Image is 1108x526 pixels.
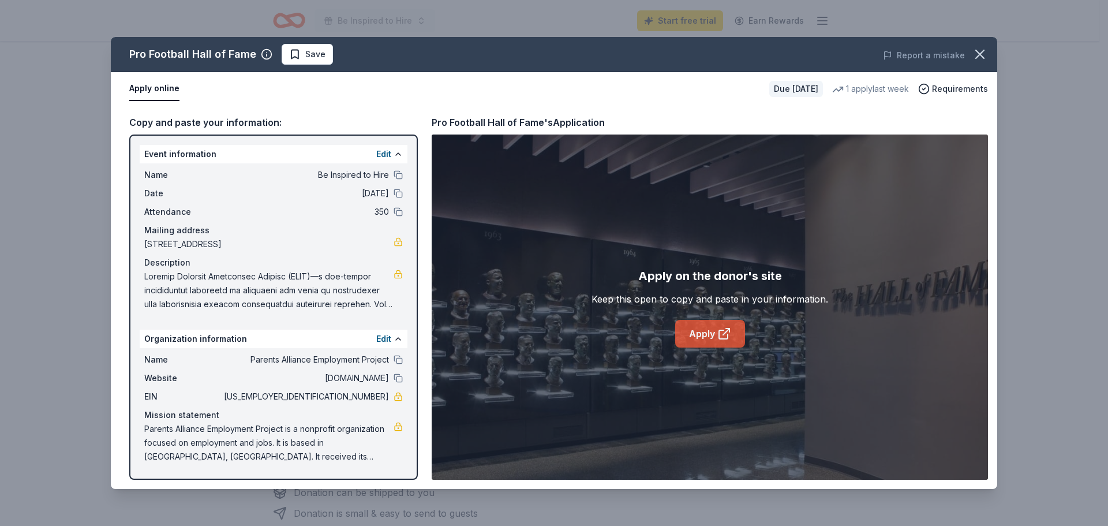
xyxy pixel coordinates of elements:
[129,45,256,64] div: Pro Football Hall of Fame
[144,205,222,219] span: Attendance
[832,82,909,96] div: 1 apply last week
[932,82,988,96] span: Requirements
[376,332,391,346] button: Edit
[222,371,389,385] span: [DOMAIN_NAME]
[222,205,389,219] span: 350
[129,77,179,101] button: Apply online
[769,81,823,97] div: Due [DATE]
[222,353,389,367] span: Parents Alliance Employment Project
[129,115,418,130] div: Copy and paste your information:
[144,256,403,270] div: Description
[144,223,403,237] div: Mailing address
[675,320,745,348] a: Apply
[376,147,391,161] button: Edit
[222,168,389,182] span: Be Inspired to Hire
[305,47,325,61] span: Save
[282,44,333,65] button: Save
[144,408,403,422] div: Mission statement
[140,145,407,163] div: Event information
[140,330,407,348] div: Organization information
[144,186,222,200] span: Date
[144,237,394,251] span: [STREET_ADDRESS]
[144,353,222,367] span: Name
[222,186,389,200] span: [DATE]
[144,168,222,182] span: Name
[638,267,782,285] div: Apply on the donor's site
[432,115,605,130] div: Pro Football Hall of Fame's Application
[918,82,988,96] button: Requirements
[883,49,965,62] button: Report a mistake
[144,422,394,464] span: Parents Alliance Employment Project is a nonprofit organization focused on employment and jobs. I...
[144,390,222,404] span: EIN
[144,371,222,385] span: Website
[592,292,828,306] div: Keep this open to copy and paste in your information.
[144,270,394,311] span: Loremip Dolorsit Ametconsec Adipisc (ELIT)—s doe-tempor incididuntut laboreetd ma aliquaeni adm v...
[222,390,389,404] span: [US_EMPLOYER_IDENTIFICATION_NUMBER]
